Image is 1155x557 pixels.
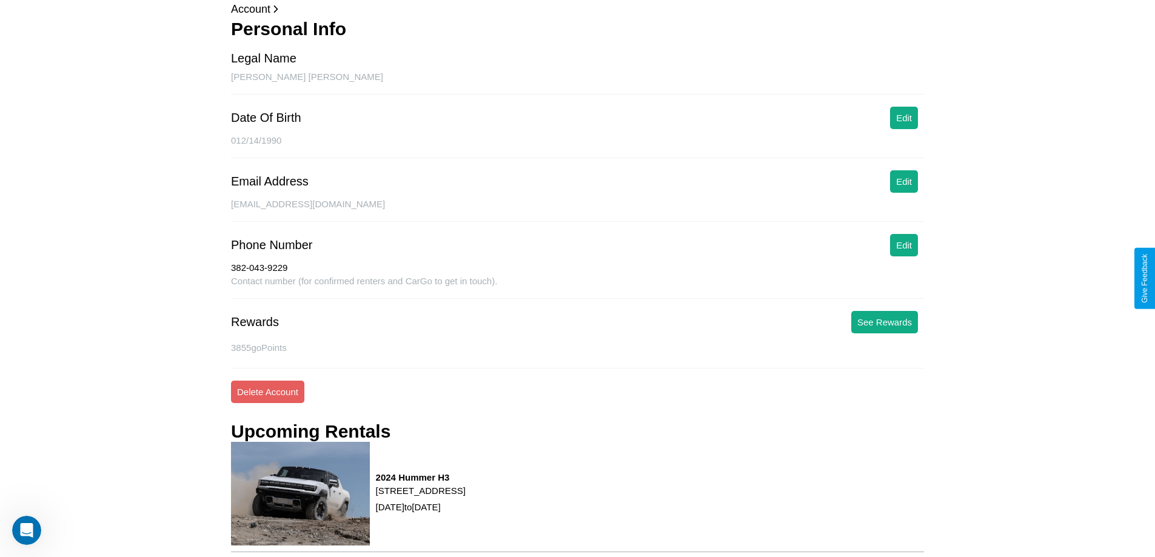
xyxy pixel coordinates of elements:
[376,499,466,515] p: [DATE] to [DATE]
[890,170,918,193] button: Edit
[231,199,924,222] div: [EMAIL_ADDRESS][DOMAIN_NAME]
[1140,254,1149,303] div: Give Feedback
[851,311,918,333] button: See Rewards
[890,234,918,256] button: Edit
[231,315,279,329] div: Rewards
[231,175,309,188] div: Email Address
[231,72,924,95] div: [PERSON_NAME] [PERSON_NAME]
[231,262,924,276] div: 382-043-9229
[376,472,466,482] h3: 2024 Hummer H3
[376,482,466,499] p: [STREET_ADDRESS]
[231,111,301,125] div: Date Of Birth
[231,135,924,158] div: 012/14/1990
[231,442,370,545] img: rental
[12,516,41,545] iframe: Intercom live chat
[890,107,918,129] button: Edit
[231,276,924,299] div: Contact number (for confirmed renters and CarGo to get in touch).
[231,339,924,356] p: 3855 goPoints
[231,381,304,403] button: Delete Account
[231,19,924,39] h3: Personal Info
[231,52,296,65] div: Legal Name
[231,421,390,442] h3: Upcoming Rentals
[231,238,313,252] div: Phone Number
